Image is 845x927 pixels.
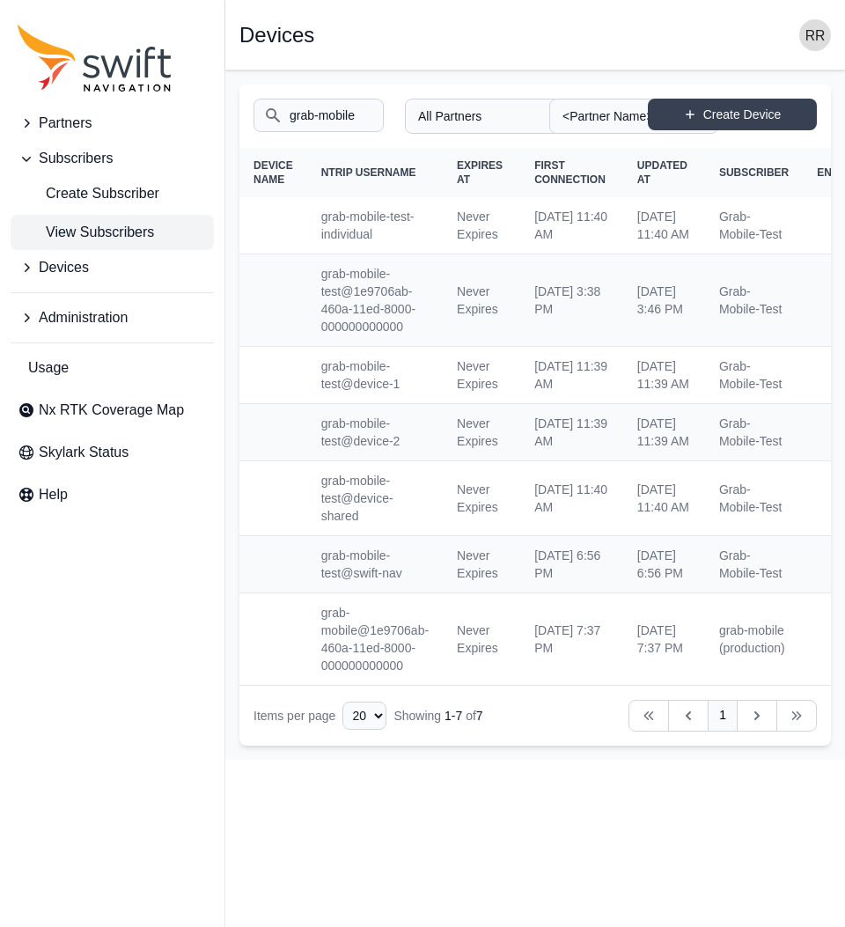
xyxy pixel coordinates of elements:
a: 1 [708,700,738,732]
th: NTRIP Username [307,148,443,197]
td: [DATE] 11:40 AM [623,461,705,536]
td: grab-mobile-test@device-2 [307,404,443,461]
td: Grab-Mobile-Test [705,347,803,404]
td: [DATE] 11:39 AM [520,347,623,404]
td: grab-mobile-test@swift-nav [307,536,443,593]
button: Subscribers [11,141,214,176]
th: Device Name [239,148,307,197]
a: Skylark Status [11,435,214,470]
span: 1 - 7 [445,709,462,723]
button: Devices [11,250,214,285]
td: grab-mobile@1e9706ab-460a-11ed-8000-000000000000 [307,593,443,686]
td: [DATE] 11:40 AM [520,197,623,254]
span: Partners [39,113,92,134]
td: Never Expires [443,254,520,347]
select: Subscriber [549,99,718,134]
span: Updated At [637,159,687,186]
img: user photo [799,19,831,51]
td: [DATE] 11:39 AM [623,347,705,404]
td: Never Expires [443,347,520,404]
td: Never Expires [443,197,520,254]
td: [DATE] 3:46 PM [623,254,705,347]
td: Never Expires [443,461,520,536]
h1: Devices [239,25,314,46]
td: [DATE] 7:37 PM [520,593,623,686]
td: Grab-Mobile-Test [705,197,803,254]
span: Create Subscriber [18,183,159,204]
td: grab-mobile-test@device-1 [307,347,443,404]
nav: Table navigation [239,686,831,746]
th: Subscriber [705,148,803,197]
td: grab-mobile-test@1e9706ab-460a-11ed-8000-000000000000 [307,254,443,347]
td: [DATE] 11:39 AM [623,404,705,461]
span: View Subscribers [18,222,154,243]
a: Nx RTK Coverage Map [11,393,214,428]
input: Search [253,99,384,132]
td: Never Expires [443,404,520,461]
a: Create Device [648,99,817,130]
span: Expires At [457,159,503,186]
td: grab-mobile-test@device-shared [307,461,443,536]
td: [DATE] 6:56 PM [520,536,623,593]
span: First Connection [534,159,606,186]
td: grab-mobile (production) [705,593,803,686]
span: Subscribers [39,148,113,169]
td: grab-mobile-test-individual [307,197,443,254]
td: [DATE] 7:37 PM [623,593,705,686]
td: [DATE] 3:38 PM [520,254,623,347]
td: [DATE] 6:56 PM [623,536,705,593]
td: [DATE] 11:40 AM [520,461,623,536]
a: Create Subscriber [11,176,214,211]
span: Nx RTK Coverage Map [39,400,184,421]
div: Showing of [393,707,482,725]
td: Grab-Mobile-Test [705,461,803,536]
a: Help [11,477,214,512]
a: View Subscribers [11,215,214,250]
span: Skylark Status [39,442,129,463]
a: Usage [11,350,214,386]
span: Devices [39,257,89,278]
button: Partners [11,106,214,141]
td: Never Expires [443,536,520,593]
span: Administration [39,307,128,328]
td: Grab-Mobile-Test [705,254,803,347]
td: Grab-Mobile-Test [705,404,803,461]
td: [DATE] 11:39 AM [520,404,623,461]
select: Display Limit [342,702,386,730]
td: Grab-Mobile-Test [705,536,803,593]
button: Administration [11,300,214,335]
span: Usage [28,357,69,379]
span: 7 [476,709,483,723]
td: Never Expires [443,593,520,686]
span: Items per page [253,709,335,723]
td: [DATE] 11:40 AM [623,197,705,254]
span: Help [39,484,68,505]
select: Partner Name [405,99,574,134]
